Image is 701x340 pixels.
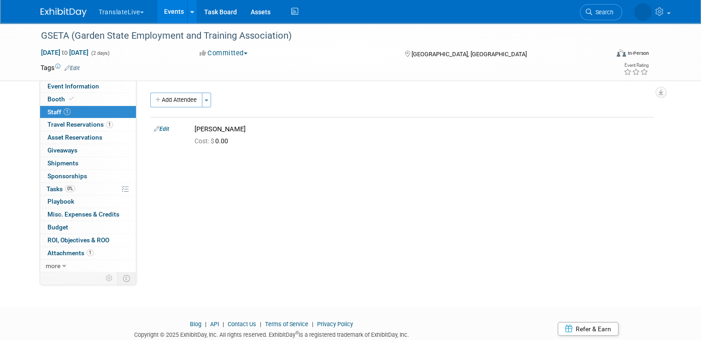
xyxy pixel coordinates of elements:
span: | [258,321,264,328]
span: (2 days) [90,50,110,56]
span: ROI, Objectives & ROO [47,236,109,244]
span: 0.00 [194,137,232,145]
td: Tags [41,63,80,72]
span: Search [592,9,613,16]
img: Mikaela Quigley [634,3,652,21]
span: Attachments [47,249,94,257]
a: Budget [40,221,136,234]
span: Cost: $ [194,137,215,145]
span: Asset Reservations [47,134,102,141]
span: | [310,321,316,328]
a: more [40,260,136,272]
a: Search [580,4,622,20]
span: Event Information [47,82,99,90]
a: Shipments [40,157,136,170]
span: | [203,321,209,328]
div: Event Format [559,48,649,62]
a: API [210,321,219,328]
div: [PERSON_NAME] [194,125,650,134]
span: [GEOGRAPHIC_DATA], [GEOGRAPHIC_DATA] [412,51,527,58]
span: Staff [47,108,71,116]
span: more [46,262,60,270]
a: Terms of Service [265,321,308,328]
a: ROI, Objectives & ROO [40,234,136,246]
span: 1 [87,249,94,256]
span: Playbook [47,198,74,205]
span: Giveaways [47,147,77,154]
span: Travel Reservations [47,121,113,128]
a: Asset Reservations [40,131,136,144]
span: Booth [47,95,76,103]
button: Committed [196,48,251,58]
span: Shipments [47,159,78,167]
a: Contact Us [228,321,256,328]
span: 1 [64,108,71,115]
a: Giveaways [40,144,136,157]
div: Copyright © 2025 ExhibitDay, Inc. All rights reserved. ExhibitDay is a registered trademark of Ex... [41,328,502,339]
div: GSETA (Garden State Employment and Training Association) [38,28,597,44]
a: Misc. Expenses & Credits [40,208,136,221]
span: to [60,49,69,56]
a: Travel Reservations1 [40,118,136,131]
i: Booth reservation complete [69,96,74,101]
a: Edit [65,65,80,71]
td: Personalize Event Tab Strip [101,272,118,284]
span: 1 [106,121,113,128]
a: Booth [40,93,136,106]
a: Event Information [40,80,136,93]
span: Misc. Expenses & Credits [47,211,119,218]
td: Toggle Event Tabs [118,272,136,284]
span: 0% [65,185,75,192]
span: Budget [47,223,68,231]
div: Event Rating [624,63,648,68]
span: [DATE] [DATE] [41,48,89,57]
a: Refer & Earn [558,322,619,336]
img: Format-Inperson.png [617,49,626,57]
span: Tasks [47,185,75,193]
a: Attachments1 [40,247,136,259]
sup: ® [295,330,299,335]
span: Sponsorships [47,172,87,180]
a: Tasks0% [40,183,136,195]
a: Staff1 [40,106,136,118]
a: Playbook [40,195,136,208]
button: Add Attendee [150,93,202,107]
a: Privacy Policy [317,321,353,328]
span: | [220,321,226,328]
a: Sponsorships [40,170,136,182]
img: ExhibitDay [41,8,87,17]
a: Edit [154,126,169,132]
a: Blog [190,321,201,328]
div: In-Person [627,50,649,57]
